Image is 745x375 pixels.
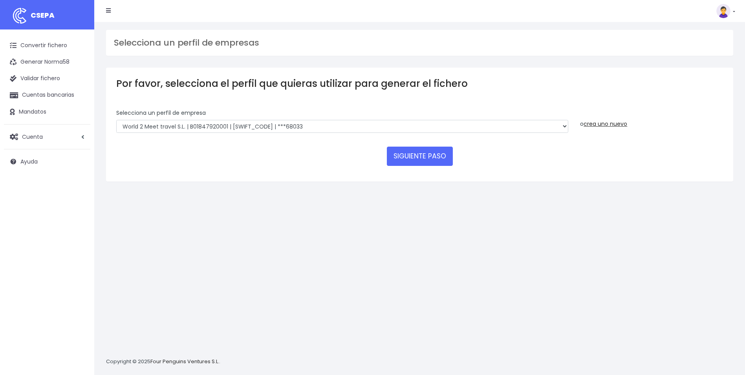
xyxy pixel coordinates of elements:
span: Cuenta [22,132,43,140]
a: Generar Norma58 [4,54,90,70]
a: Ayuda [4,153,90,170]
span: CSEPA [31,10,55,20]
h3: Selecciona un perfil de empresas [114,38,725,48]
a: Cuenta [4,129,90,145]
a: Mandatos [4,104,90,120]
a: Convertir fichero [4,37,90,54]
a: Validar fichero [4,70,90,87]
a: crea uno nuevo [584,120,627,128]
label: Selecciona un perfíl de empresa [116,109,206,117]
button: SIGUIENTE PASO [387,147,453,165]
img: logo [10,6,29,26]
h3: Por favor, selecciona el perfil que quieras utilizar para generar el fichero [116,78,723,89]
img: profile [716,4,730,18]
a: Four Penguins Ventures S.L. [150,358,219,365]
p: Copyright © 2025 . [106,358,220,366]
div: o [580,109,723,128]
a: Cuentas bancarias [4,87,90,103]
span: Ayuda [20,158,38,165]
